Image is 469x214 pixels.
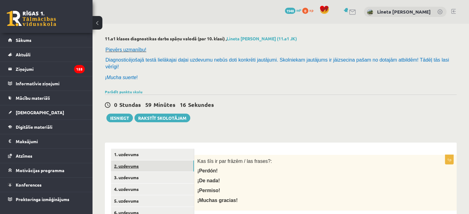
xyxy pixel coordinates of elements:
span: ¡ ! [105,75,138,80]
span: 59 [145,101,151,108]
a: 2. uzdevums [111,160,194,172]
a: Maksājumi [8,134,85,148]
i: 155 [74,65,85,73]
a: [DEMOGRAPHIC_DATA] [8,105,85,119]
a: 4. uzdevums [111,184,194,195]
legend: Maksājumi [16,134,85,148]
a: Ziņojumi155 [8,62,85,76]
a: 3. uzdevums [111,172,194,183]
span: ¡Muchas gracias! [197,198,238,203]
span: Kas šīs ir par frāzēm / las frases?: [197,159,272,164]
button: Iesniegt [106,114,133,122]
a: 5. uzdevums [111,195,194,207]
span: ¡Permiso! [197,188,220,193]
a: Aktuāli [8,47,85,62]
a: Proktoringa izmēģinājums [8,192,85,206]
legend: Informatīvie ziņojumi [16,76,85,91]
span: xp [309,8,313,13]
span: Stundas [119,101,141,108]
span: 1948 [285,8,295,14]
span: ¡De nada! [197,178,220,183]
a: Rakstīt skolotājam [134,114,190,122]
span: Digitālie materiāli [16,124,52,130]
span: Atzīmes [16,153,32,159]
span: Motivācijas programma [16,168,64,173]
span: 0 [114,101,117,108]
a: Digitālie materiāli [8,120,85,134]
h2: 11.a1 klases diagnostikas darbs spāņu valodā (par 10. klasi) , [105,36,457,41]
span: Aktuāli [16,52,31,57]
span: Minūtes [154,101,175,108]
a: 0 xp [302,8,316,13]
legend: Ziņojumi [16,62,85,76]
a: Parādīt punktu skalu [105,89,142,94]
a: Lineta [PERSON_NAME] (11.a1 JK) [227,36,297,41]
a: Lineta [PERSON_NAME] [377,9,431,15]
span: [DEMOGRAPHIC_DATA] [16,110,64,115]
a: 1948 mP [285,8,301,13]
span: Sekundes [188,101,214,108]
a: Rīgas 1. Tālmācības vidusskola [7,11,56,26]
span: ¡Perdón! [197,168,218,173]
a: Atzīmes [8,149,85,163]
a: Mācību materiāli [8,91,85,105]
a: Motivācijas programma [8,163,85,177]
p: 1p [445,155,454,164]
img: Lineta Linda Kokoreviča [367,9,373,15]
a: 1. uzdevums [111,149,194,160]
span: mP [296,8,301,13]
span: Pievērs uzmanību! [105,47,146,52]
a: Sākums [8,33,85,47]
span: 0 [302,8,308,14]
span: Konferences [16,182,42,188]
i: Mucha suerte [106,75,136,80]
a: Informatīvie ziņojumi [8,76,85,91]
span: Diagnosticējošajā testā lielākajai daļai uzdevumu nebūs doti konkrēti jautājumi. Skolniekam jautā... [105,57,449,69]
a: Konferences [8,178,85,192]
span: 16 [180,101,186,108]
span: Sākums [16,37,31,43]
span: Proktoringa izmēģinājums [16,196,69,202]
span: Mācību materiāli [16,95,50,101]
